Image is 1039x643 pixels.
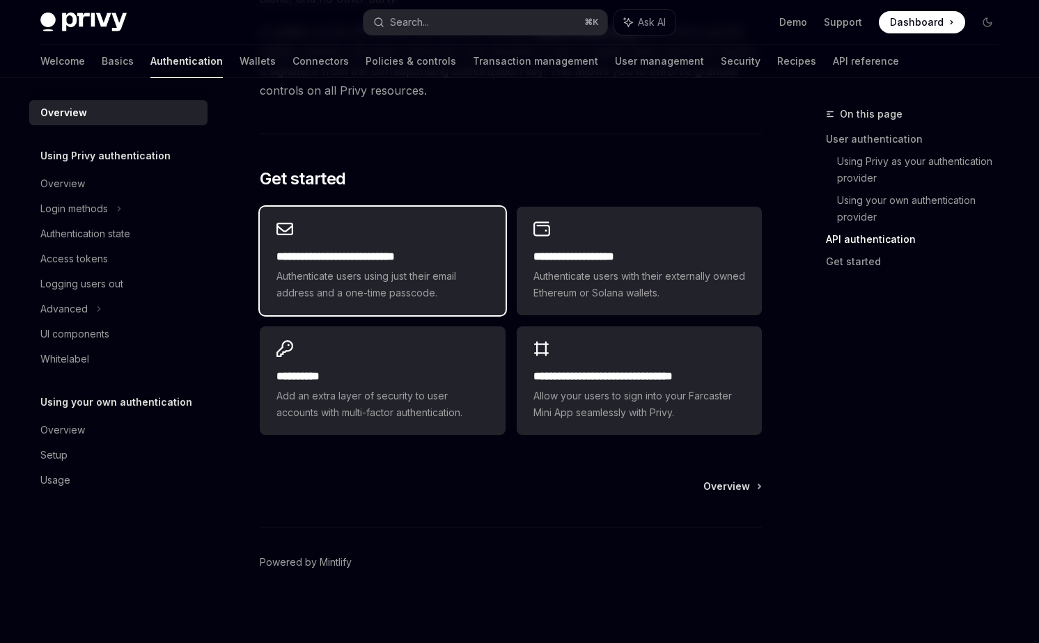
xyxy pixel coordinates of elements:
[777,45,816,78] a: Recipes
[826,228,1010,251] a: API authentication
[240,45,276,78] a: Wallets
[364,10,607,35] button: Search...⌘K
[40,45,85,78] a: Welcome
[40,148,171,164] h5: Using Privy authentication
[40,472,70,489] div: Usage
[837,189,1010,228] a: Using your own authentication provider
[40,301,88,317] div: Advanced
[976,11,999,33] button: Toggle dark mode
[276,388,488,421] span: Add an extra layer of security to user accounts with multi-factor authentication.
[826,251,1010,273] a: Get started
[29,271,208,296] a: Logging users out
[614,10,675,35] button: Ask AI
[40,13,127,32] img: dark logo
[615,45,704,78] a: User management
[29,347,208,372] a: Whitelabel
[29,468,208,493] a: Usage
[40,175,85,192] div: Overview
[390,14,429,31] div: Search...
[260,555,352,569] a: Powered by Mintlify
[40,251,108,267] div: Access tokens
[366,45,456,78] a: Policies & controls
[703,479,750,493] span: Overview
[40,276,123,292] div: Logging users out
[40,447,68,463] div: Setup
[517,207,762,315] a: **** **** **** ****Authenticate users with their externally owned Ethereum or Solana wallets.
[260,326,505,435] a: **** *****Add an extra layer of security to user accounts with multi-factor authentication.
[29,443,208,468] a: Setup
[833,45,899,78] a: API reference
[824,15,862,29] a: Support
[40,351,89,367] div: Whitelabel
[29,221,208,246] a: Authentication state
[292,45,349,78] a: Connectors
[721,45,760,78] a: Security
[879,11,965,33] a: Dashboard
[29,246,208,271] a: Access tokens
[533,268,745,301] span: Authenticate users with their externally owned Ethereum or Solana wallets.
[40,225,130,242] div: Authentication state
[779,15,807,29] a: Demo
[473,45,598,78] a: Transaction management
[29,171,208,196] a: Overview
[29,100,208,125] a: Overview
[29,418,208,443] a: Overview
[40,422,85,438] div: Overview
[260,168,345,190] span: Get started
[837,150,1010,189] a: Using Privy as your authentication provider
[102,45,134,78] a: Basics
[890,15,944,29] span: Dashboard
[40,104,87,121] div: Overview
[29,321,208,347] a: UI components
[40,394,192,411] h5: Using your own authentication
[638,15,666,29] span: Ask AI
[40,326,109,342] div: UI components
[150,45,223,78] a: Authentication
[826,128,1010,150] a: User authentication
[584,17,599,28] span: ⌘ K
[840,106,903,122] span: On this page
[40,200,108,217] div: Login methods
[703,479,760,493] a: Overview
[276,268,488,301] span: Authenticate users using just their email address and a one-time passcode.
[533,388,745,421] span: Allow your users to sign into your Farcaster Mini App seamlessly with Privy.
